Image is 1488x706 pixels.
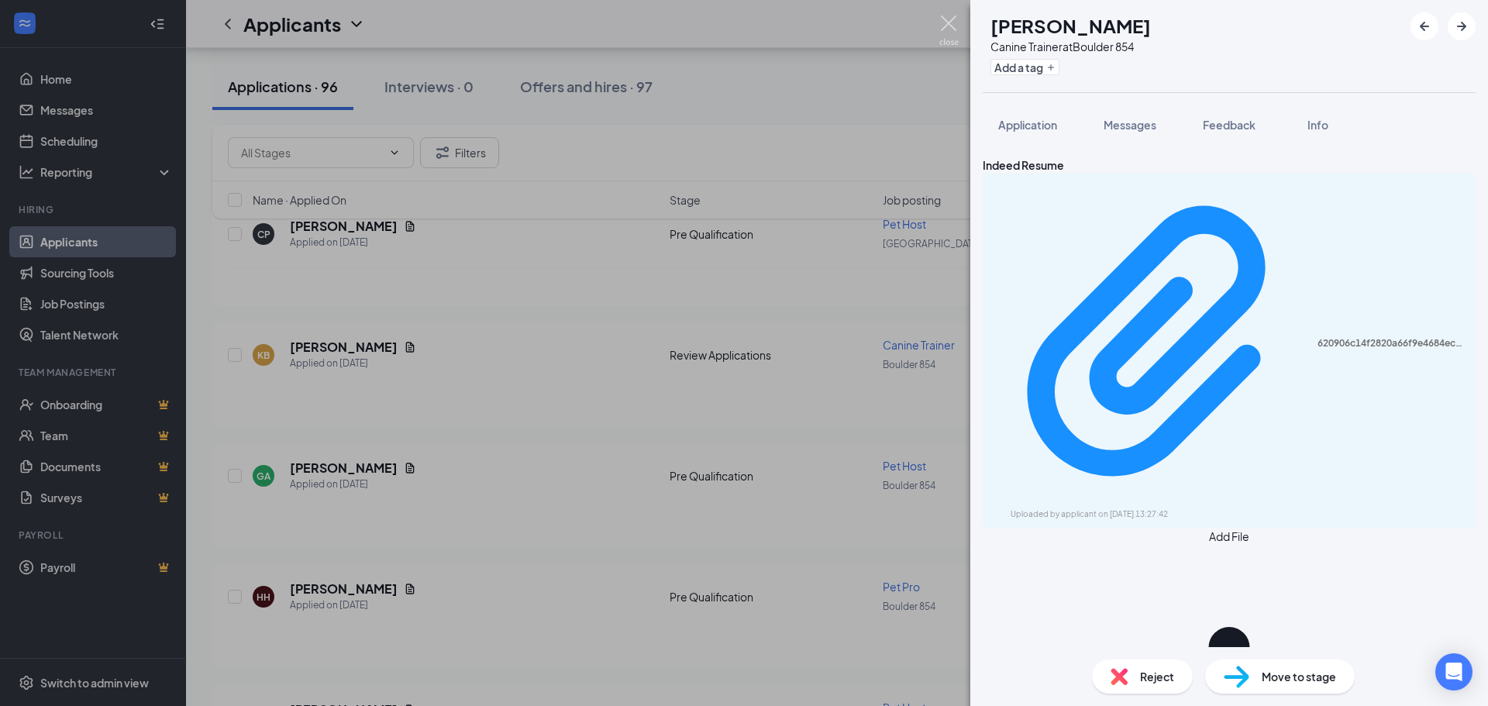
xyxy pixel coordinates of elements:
[990,39,1151,54] div: Canine Trainer at Boulder 854
[1262,668,1336,685] span: Move to stage
[1415,17,1434,36] svg: ArrowLeftNew
[1140,668,1174,685] span: Reject
[1307,118,1328,132] span: Info
[990,12,1151,39] h1: [PERSON_NAME]
[1011,508,1243,521] div: Uploaded by applicant on [DATE] 13:27:42
[990,59,1059,75] button: PlusAdd a tag
[1410,12,1438,40] button: ArrowLeftNew
[1435,653,1472,691] div: Open Intercom Messenger
[992,181,1466,521] a: Paperclip620906c14f2820a66f9e4684ec1aeb84.pdfUploaded by applicant on [DATE] 13:27:42
[1046,63,1056,72] svg: Plus
[998,118,1057,132] span: Application
[1203,118,1255,132] span: Feedback
[992,181,1317,506] svg: Paperclip
[983,157,1476,174] div: Indeed Resume
[1448,12,1476,40] button: ArrowRight
[1452,17,1471,36] svg: ArrowRight
[1317,337,1466,350] div: 620906c14f2820a66f9e4684ec1aeb84.pdf
[1104,118,1156,132] span: Messages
